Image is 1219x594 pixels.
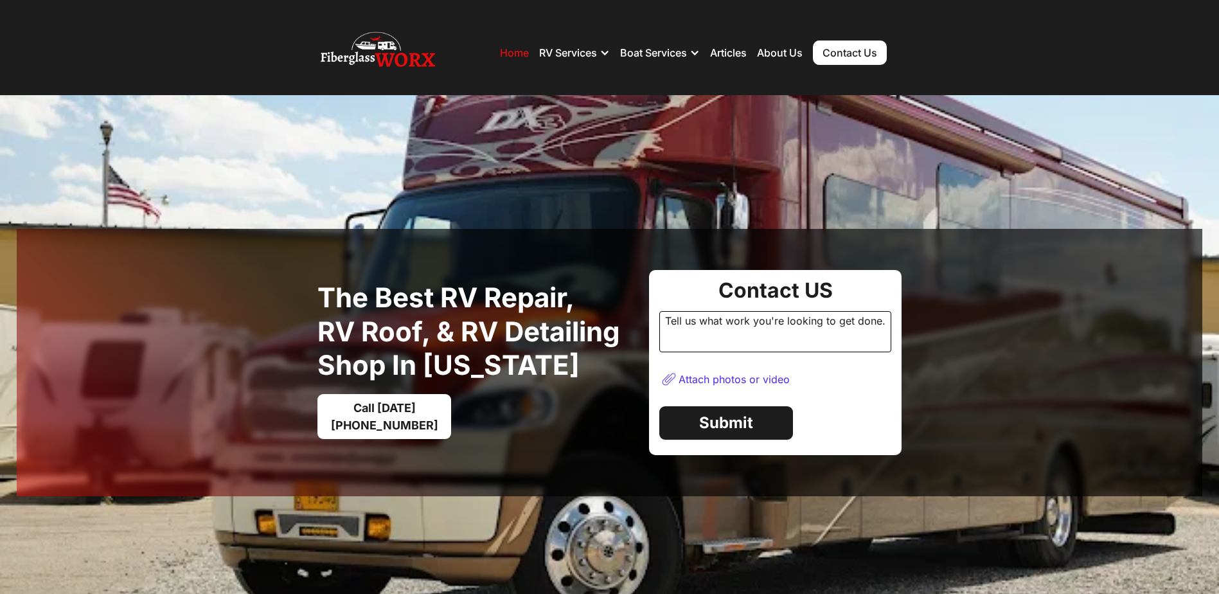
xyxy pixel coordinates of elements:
[659,280,891,301] div: Contact US
[679,373,790,386] div: Attach photos or video
[757,46,803,59] a: About Us
[659,311,891,352] div: Tell us what work you're looking to get done.
[620,46,687,59] div: Boat Services
[317,394,451,439] a: Call [DATE][PHONE_NUMBER]
[500,46,529,59] a: Home
[813,40,887,65] a: Contact Us
[317,281,639,382] h1: The best RV Repair, RV Roof, & RV Detailing Shop in [US_STATE]
[710,46,747,59] a: Articles
[659,406,793,440] a: Submit
[539,46,597,59] div: RV Services
[321,27,435,78] img: Fiberglass Worx - RV and Boat repair, RV Roof, RV and Boat Detailing Company Logo
[620,33,700,72] div: Boat Services
[539,33,610,72] div: RV Services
